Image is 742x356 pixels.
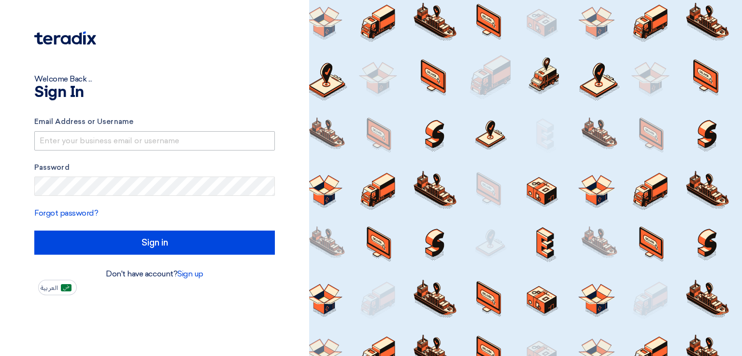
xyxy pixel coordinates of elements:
span: العربية [41,285,58,291]
input: Enter your business email or username [34,131,275,151]
a: Sign up [177,269,203,278]
input: Sign in [34,231,275,255]
img: ar-AR.png [61,284,71,291]
label: Password [34,162,275,173]
button: العربية [38,280,77,295]
div: Don't have account? [34,268,275,280]
img: Teradix logo [34,31,96,45]
h1: Sign In [34,85,275,100]
div: Welcome Back ... [34,73,275,85]
a: Forgot password? [34,208,98,218]
label: Email Address or Username [34,116,275,127]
